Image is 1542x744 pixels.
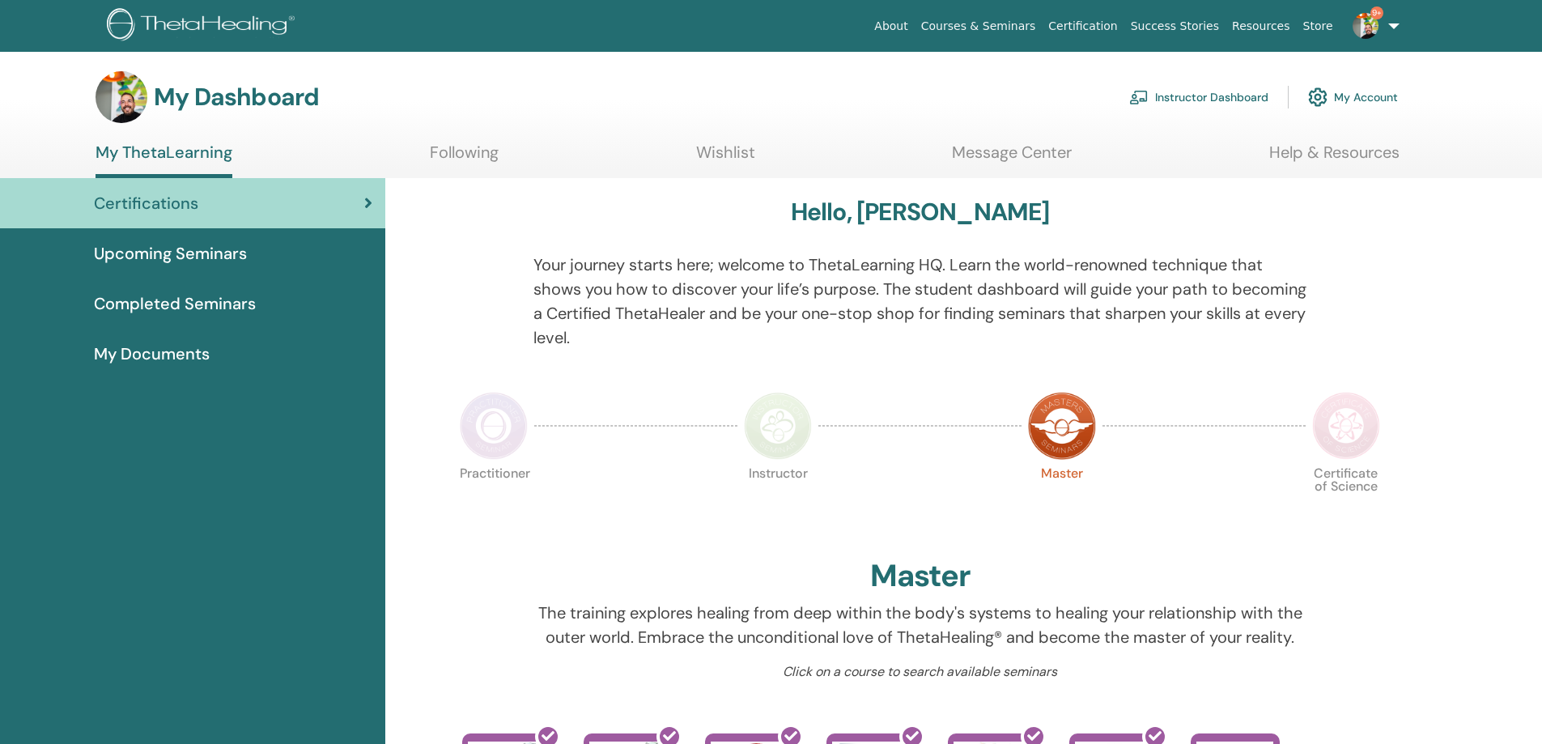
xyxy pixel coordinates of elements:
[1226,11,1297,41] a: Resources
[870,558,971,595] h2: Master
[1308,79,1398,115] a: My Account
[533,662,1306,682] p: Click on a course to search available seminars
[96,71,147,123] img: default.jpg
[744,392,812,460] img: Instructor
[1312,467,1380,535] p: Certificate of Science
[1312,392,1380,460] img: Certificate of Science
[1028,467,1096,535] p: Master
[1042,11,1124,41] a: Certification
[791,198,1050,227] h3: Hello, [PERSON_NAME]
[96,142,232,178] a: My ThetaLearning
[1129,90,1149,104] img: chalkboard-teacher.svg
[154,83,319,112] h3: My Dashboard
[1353,13,1378,39] img: default.jpg
[533,601,1306,649] p: The training explores healing from deep within the body's systems to healing your relationship wi...
[94,291,256,316] span: Completed Seminars
[94,241,247,266] span: Upcoming Seminars
[1124,11,1226,41] a: Success Stories
[915,11,1043,41] a: Courses & Seminars
[744,467,812,535] p: Instructor
[107,8,300,45] img: logo.png
[460,467,528,535] p: Practitioner
[1129,79,1268,115] a: Instructor Dashboard
[868,11,914,41] a: About
[1269,142,1400,174] a: Help & Resources
[430,142,499,174] a: Following
[1370,6,1383,19] span: 9+
[94,342,210,366] span: My Documents
[1028,392,1096,460] img: Master
[952,142,1072,174] a: Message Center
[1297,11,1340,41] a: Store
[533,253,1306,350] p: Your journey starts here; welcome to ThetaLearning HQ. Learn the world-renowned technique that sh...
[1308,83,1327,111] img: cog.svg
[94,191,198,215] span: Certifications
[460,392,528,460] img: Practitioner
[696,142,755,174] a: Wishlist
